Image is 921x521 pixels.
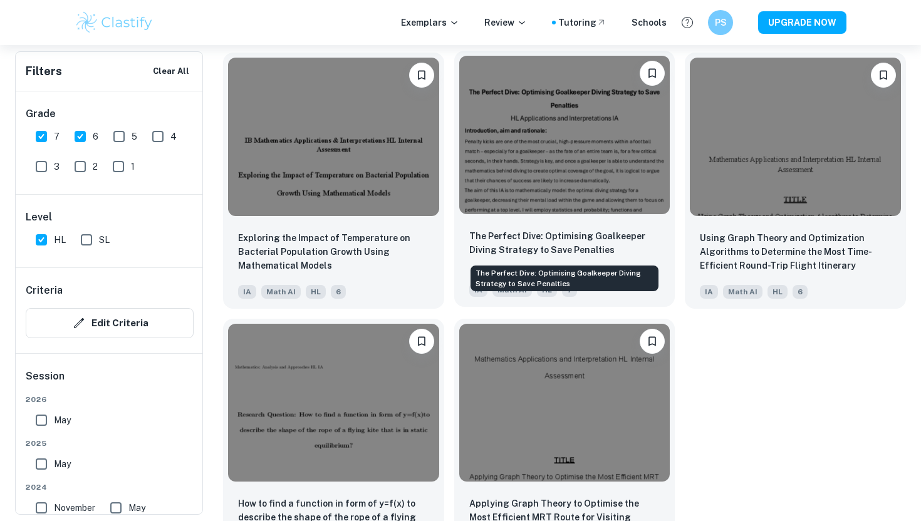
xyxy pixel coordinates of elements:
h6: Grade [26,106,194,121]
a: BookmarkExploring the Impact of Temperature on Bacterial Population Growth Using Mathematical Mod... [223,53,444,308]
button: Bookmark [640,61,665,86]
img: Math AI IA example thumbnail: Applying Graph Theory to Optimise the Mo [459,324,670,482]
button: Bookmark [409,329,434,354]
a: BookmarkUsing Graph Theory and Optimization Algorithms to Determine the Most Time-Efficient Round... [685,53,906,308]
span: Math AI [723,285,762,299]
a: BookmarkThe Perfect Dive: Optimising Goalkeeper Diving Strategy to Save Penalties IAMath AIHL7 [454,53,675,308]
span: 6 [331,285,346,299]
img: Clastify logo [75,10,154,35]
span: 7 [54,130,60,143]
button: Edit Criteria [26,308,194,338]
span: May [54,413,71,427]
img: Math AI IA example thumbnail: The Perfect Dive: Optimising Goalkeeper [459,56,670,214]
button: Bookmark [871,63,896,88]
span: May [54,457,71,471]
span: IA [238,285,256,299]
span: 5 [132,130,137,143]
span: IA [700,285,718,299]
span: November [54,501,95,515]
h6: Criteria [26,283,63,298]
button: UPGRADE NOW [758,11,846,34]
p: Using Graph Theory and Optimization Algorithms to Determine the Most Time-Efficient Round-Trip Fl... [700,231,891,274]
h6: PS [714,16,728,29]
span: 1 [131,160,135,173]
span: 6 [793,285,808,299]
span: 2 [93,160,98,173]
h6: Level [26,210,194,225]
p: Exploring the Impact of Temperature on Bacterial Population Growth Using Mathematical Models [238,231,429,272]
span: 4 [170,130,177,143]
span: 3 [54,160,60,173]
div: The Perfect Dive: Optimising Goalkeeper Diving Strategy to Save Penalties [471,266,658,291]
p: The Perfect Dive: Optimising Goalkeeper Diving Strategy to Save Penalties [469,229,660,257]
button: Bookmark [409,63,434,88]
img: Math AI IA example thumbnail: Exploring the Impact of Temperature on B [228,58,439,215]
h6: Filters [26,63,62,80]
button: Help and Feedback [677,12,698,33]
button: Clear All [150,62,192,81]
span: HL [306,285,326,299]
span: 2026 [26,394,194,405]
span: HL [54,233,66,247]
h6: Session [26,369,194,394]
span: Math AI [261,285,301,299]
span: SL [99,233,110,247]
a: Schools [632,16,667,29]
img: Math AI IA example thumbnail: How to find a function in form of y=f(x [228,324,439,482]
button: Bookmark [640,329,665,354]
span: HL [767,285,788,299]
span: 6 [93,130,98,143]
button: PS [708,10,733,35]
p: Exemplars [401,16,459,29]
span: May [128,501,145,515]
span: 2024 [26,482,194,493]
p: Review [484,16,527,29]
a: Tutoring [558,16,606,29]
img: Math AI IA example thumbnail: Using Graph Theory and Optimization Algo [690,58,901,215]
span: 2025 [26,438,194,449]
